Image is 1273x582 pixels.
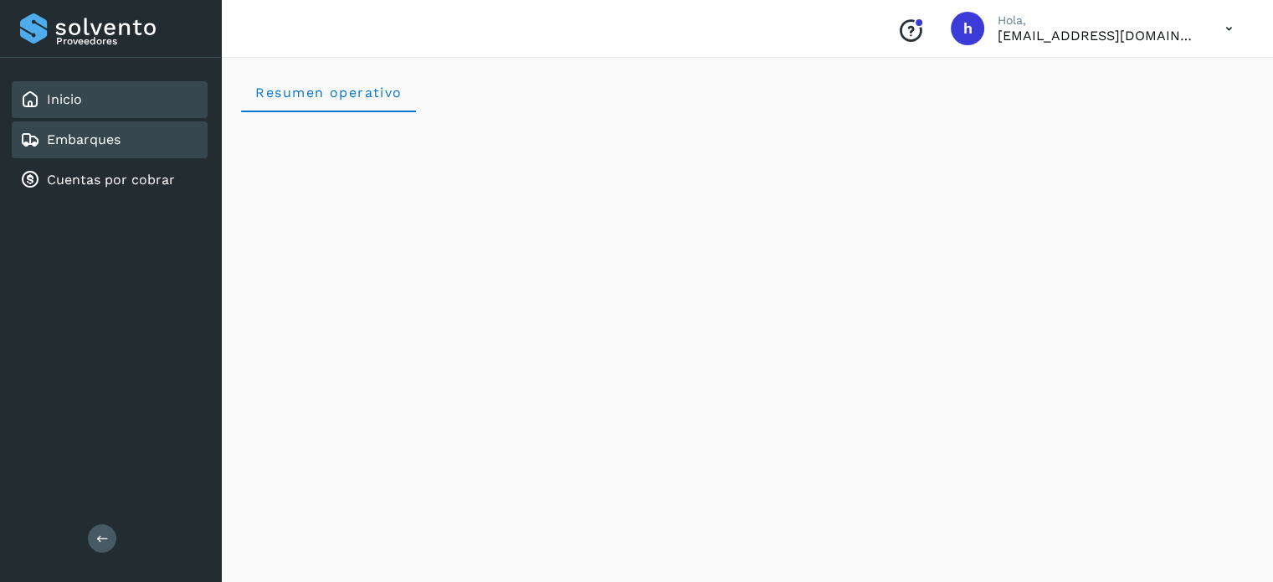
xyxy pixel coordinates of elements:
[12,121,208,158] div: Embarques
[47,131,121,147] a: Embarques
[998,13,1199,28] p: Hola,
[998,28,1199,44] p: hpichardo@karesan.com.mx
[56,35,201,47] p: Proveedores
[12,162,208,198] div: Cuentas por cobrar
[12,81,208,118] div: Inicio
[254,85,403,100] span: Resumen operativo
[47,172,175,188] a: Cuentas por cobrar
[47,91,82,107] a: Inicio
